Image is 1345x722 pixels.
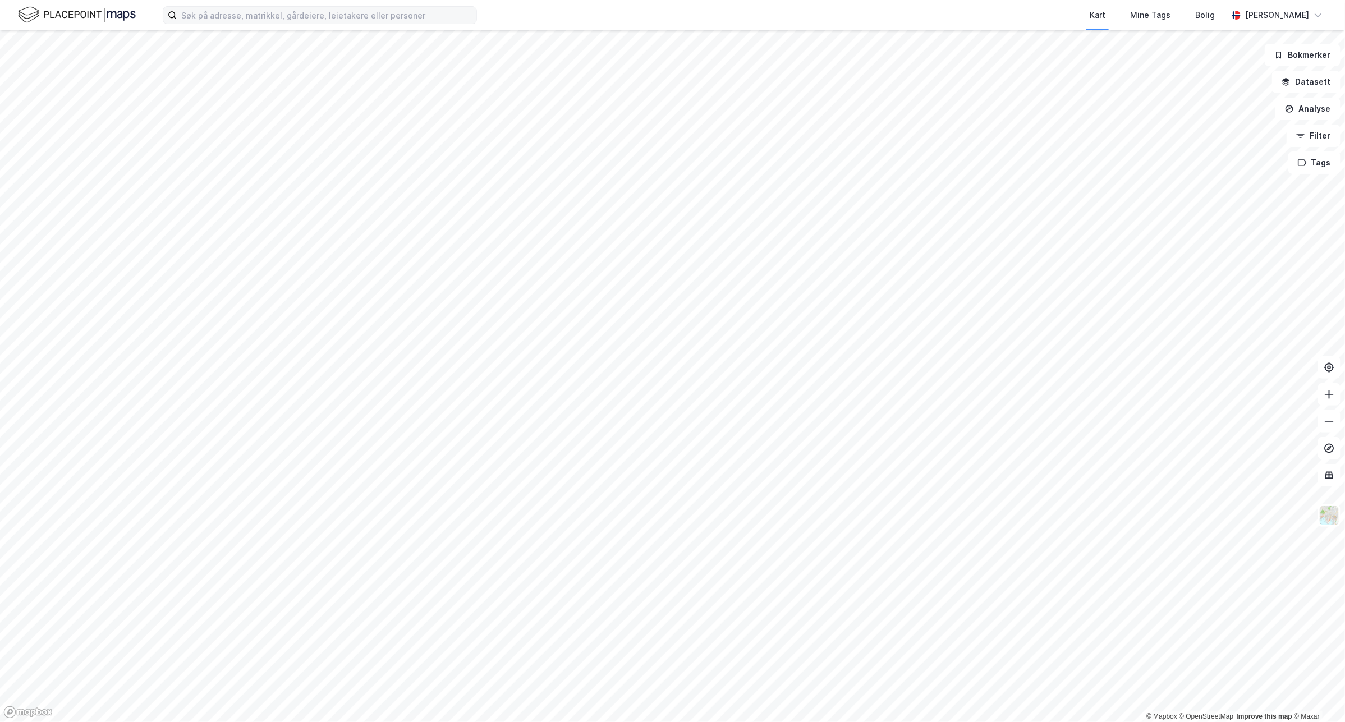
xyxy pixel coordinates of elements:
[1130,8,1170,22] div: Mine Tags
[1237,712,1292,720] a: Improve this map
[1288,151,1341,174] button: Tags
[1179,712,1234,720] a: OpenStreetMap
[1287,125,1341,147] button: Filter
[1245,8,1309,22] div: [PERSON_NAME]
[1146,712,1177,720] a: Mapbox
[1319,505,1340,526] img: Z
[1289,668,1345,722] iframe: Chat Widget
[1265,44,1341,66] button: Bokmerker
[1195,8,1215,22] div: Bolig
[1272,71,1341,93] button: Datasett
[1275,98,1341,120] button: Analyse
[1090,8,1105,22] div: Kart
[18,5,136,25] img: logo.f888ab2527a4732fd821a326f86c7f29.svg
[3,706,53,719] a: Mapbox homepage
[177,7,476,24] input: Søk på adresse, matrikkel, gårdeiere, leietakere eller personer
